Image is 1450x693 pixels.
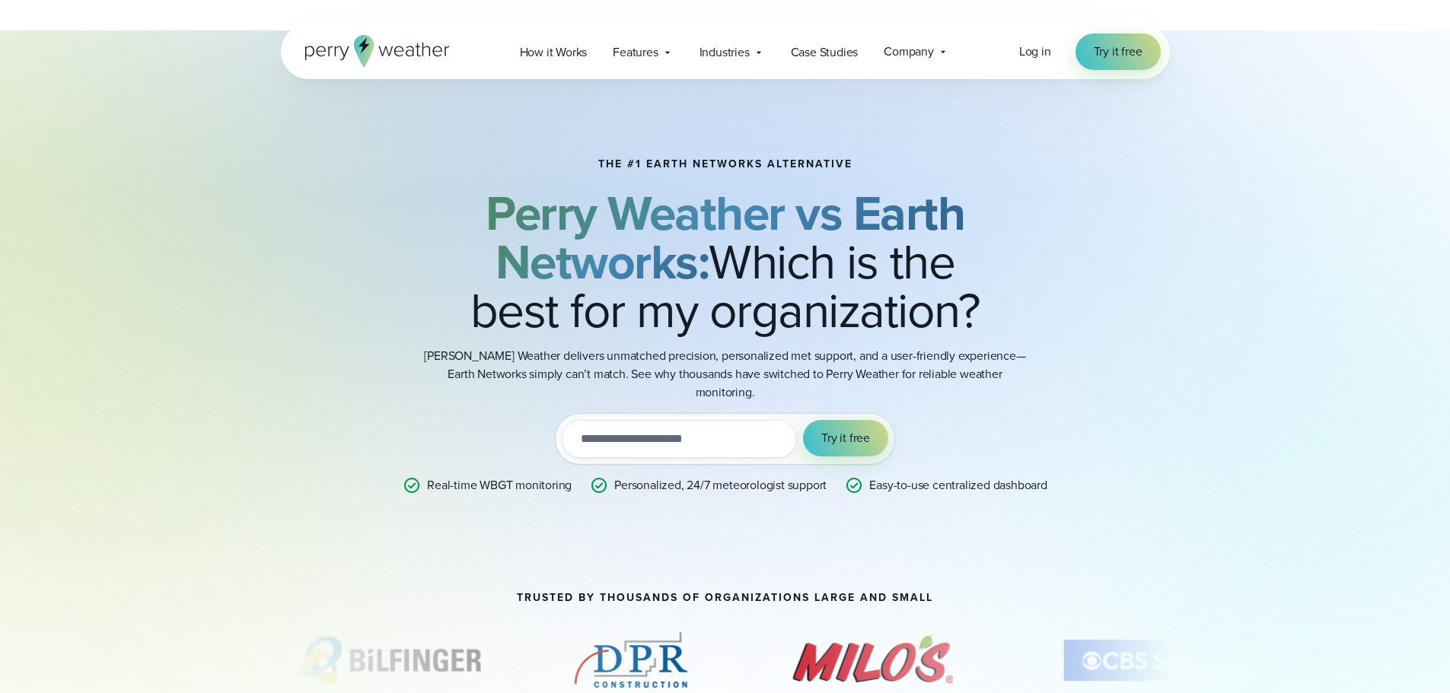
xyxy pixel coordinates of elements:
[1019,43,1051,61] a: Log in
[507,37,601,68] a: How it Works
[613,43,658,62] span: Features
[520,43,588,62] span: How it Works
[1076,33,1161,70] a: Try it free
[821,429,870,447] span: Try it free
[470,177,980,346] span: Which is the best for my organization?
[1094,43,1142,61] span: Try it free
[598,158,852,170] h1: The #1 Earth Networks Alternative
[778,37,872,68] a: Case Studies
[869,476,1047,494] p: Easy-to-use centralized dashboard
[791,43,859,62] span: Case Studies
[700,43,750,62] span: Industries
[486,177,964,297] strong: Perry Weather vs Earth Networks:
[421,347,1030,402] p: [PERSON_NAME] Weather delivers unmatched precision, personalized met support, and a user-friendly...
[1019,43,1051,60] span: Log in
[427,476,572,494] p: Real-time WBGT monitoring
[517,592,933,604] h2: Trusted by thousands of organizations large and small
[884,43,934,61] span: Company
[803,420,888,456] button: Try it free
[614,476,827,494] p: Personalized, 24/7 meteorologist support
